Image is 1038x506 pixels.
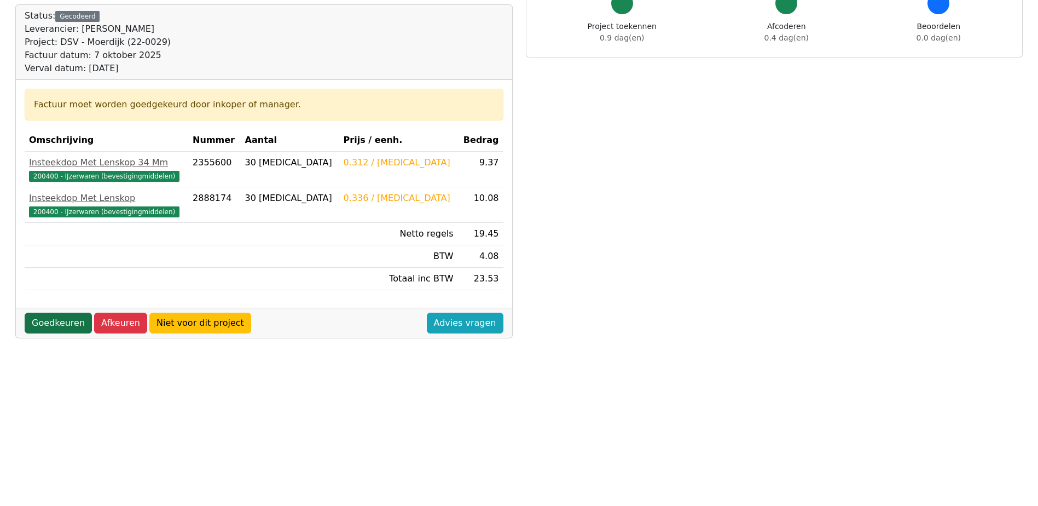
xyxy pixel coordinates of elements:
td: Totaal inc BTW [339,268,458,290]
div: Status: [25,9,171,75]
td: 2888174 [188,187,240,223]
div: 0.312 / [MEDICAL_DATA] [344,156,454,169]
a: Niet voor dit project [149,313,251,334]
td: 19.45 [458,223,503,245]
a: Insteekdop Met Lenskop200400 - IJzerwaren (bevestigingmiddelen) [29,192,184,218]
span: 200400 - IJzerwaren (bevestigingmiddelen) [29,206,179,217]
td: 2355600 [188,152,240,187]
th: Prijs / eenh. [339,129,458,152]
span: 0.0 dag(en) [917,33,961,42]
div: Afcoderen [764,21,809,44]
div: Factuur moet worden goedgekeurd door inkoper of manager. [34,98,494,111]
a: Advies vragen [427,313,503,334]
a: Insteekdop Met Lenskop 34 Mm200400 - IJzerwaren (bevestigingmiddelen) [29,156,184,182]
div: Factuur datum: 7 oktober 2025 [25,49,171,62]
div: Project: DSV - Moerdijk (22-0029) [25,36,171,49]
a: Goedkeuren [25,313,92,334]
div: Verval datum: [DATE] [25,62,171,75]
span: 0.4 dag(en) [764,33,809,42]
td: 10.08 [458,187,503,223]
th: Nummer [188,129,240,152]
th: Omschrijving [25,129,188,152]
div: 30 [MEDICAL_DATA] [245,192,335,205]
td: 4.08 [458,245,503,268]
div: Leverancier: [PERSON_NAME] [25,22,171,36]
div: Insteekdop Met Lenskop [29,192,184,205]
span: 0.9 dag(en) [600,33,644,42]
div: Insteekdop Met Lenskop 34 Mm [29,156,184,169]
td: BTW [339,245,458,268]
td: Netto regels [339,223,458,245]
div: Beoordelen [917,21,961,44]
div: Project toekennen [588,21,657,44]
div: 0.336 / [MEDICAL_DATA] [344,192,454,205]
th: Bedrag [458,129,503,152]
a: Afkeuren [94,313,147,334]
span: 200400 - IJzerwaren (bevestigingmiddelen) [29,171,179,182]
td: 9.37 [458,152,503,187]
div: 30 [MEDICAL_DATA] [245,156,335,169]
td: 23.53 [458,268,503,290]
th: Aantal [241,129,339,152]
div: Gecodeerd [55,11,100,22]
